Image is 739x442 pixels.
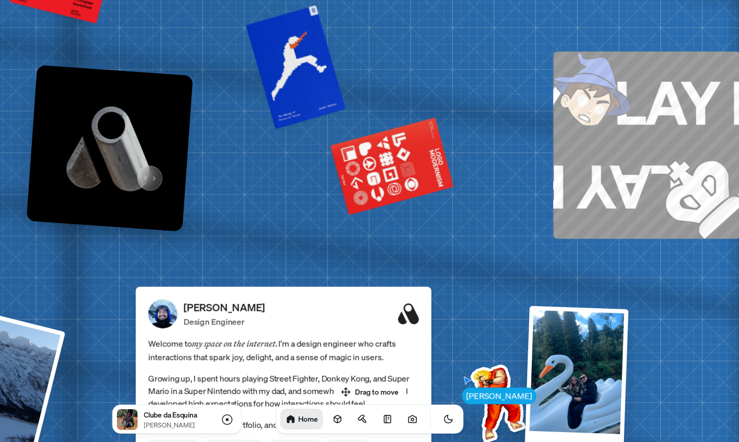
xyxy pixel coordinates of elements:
h1: Home [298,414,318,424]
a: Home [281,409,323,430]
img: Profile Picture [148,299,177,328]
button: Toggle Theme [438,409,459,430]
p: Clube da Esquina [144,409,210,420]
p: [PERSON_NAME] [144,420,210,430]
p: Design Engineer [184,315,265,327]
p: Growing up, I spent hours playing Street Fighter, Donkey Kong, and Super Mario in a Super Nintend... [148,372,419,409]
p: [PERSON_NAME] [184,299,265,315]
span: Welcome to I'm a design engineer who crafts interactions that spark joy, delight, and a sense of ... [148,336,419,363]
img: Logo variation 85 [27,65,193,231]
em: my space on the internet. [192,338,278,348]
